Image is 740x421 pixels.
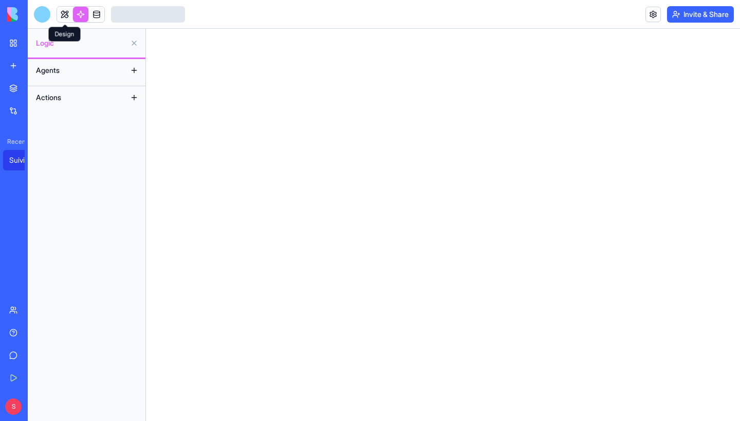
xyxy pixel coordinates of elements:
span: Actions [36,92,61,103]
div: Design [49,27,81,42]
button: Invite & Share [667,6,734,23]
button: Agents [31,62,126,79]
span: Agents [36,65,60,75]
span: Recent [3,138,25,146]
a: Suivi Interventions Artisans [3,150,44,170]
button: Actions [31,89,126,106]
span: Logic [36,38,126,48]
span: S [5,398,22,415]
div: Suivi Interventions Artisans [9,155,38,165]
img: logo [7,7,71,22]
